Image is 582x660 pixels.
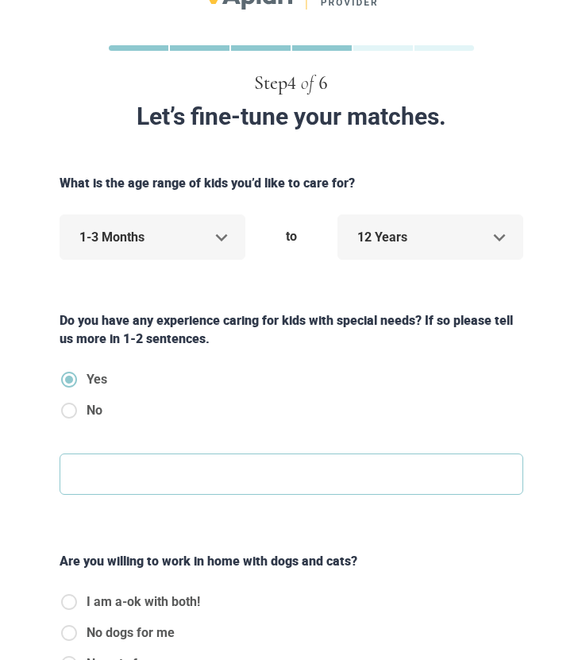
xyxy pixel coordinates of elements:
[53,174,530,192] div: What is the age range of kids you’d like to care for?
[53,311,530,348] div: Do you have any experience caring for kids with special needs? If so please tell us more in 1-2 s...
[60,214,245,260] div: 1-3 Months
[337,214,523,260] div: 12 Years
[87,370,107,389] span: Yes
[8,70,574,97] div: Step 4 6
[87,592,200,612] span: I am a-ok with both!
[60,370,120,432] div: specialNeeds
[301,74,314,93] span: of
[252,214,331,259] div: to
[87,401,102,420] span: No
[21,103,561,129] div: Let’s fine-tune your matches.
[53,552,530,570] div: Are you willing to work in home with dogs and cats?
[87,623,175,643] span: No dogs for me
